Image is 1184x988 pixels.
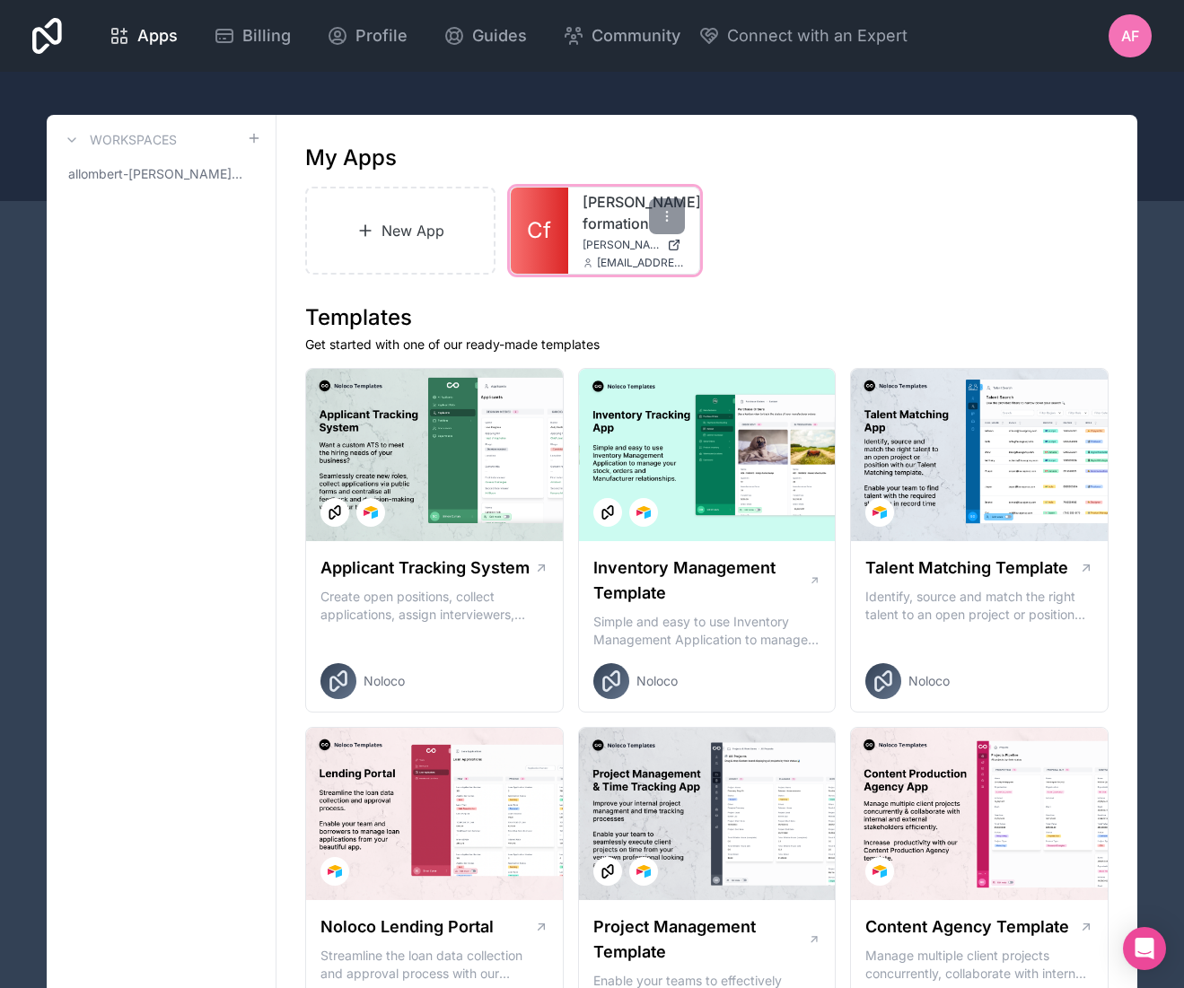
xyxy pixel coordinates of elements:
[583,238,685,252] a: [PERSON_NAME][DOMAIN_NAME]
[727,23,908,48] span: Connect with an Expert
[312,16,422,56] a: Profile
[364,505,378,520] img: Airtable Logo
[865,947,1093,983] p: Manage multiple client projects concurrently, collaborate with internal and external stakeholders...
[305,187,496,275] a: New App
[908,672,950,690] span: Noloco
[873,864,887,879] img: Airtable Logo
[137,23,178,48] span: Apps
[865,555,1068,581] h1: Talent Matching Template
[364,672,405,690] span: Noloco
[636,672,678,690] span: Noloco
[472,23,527,48] span: Guides
[242,23,291,48] span: Billing
[865,914,1069,940] h1: Content Agency Template
[90,131,177,149] h3: Workspaces
[593,914,808,965] h1: Project Management Template
[511,188,568,274] a: Cf
[865,588,1093,624] p: Identify, source and match the right talent to an open project or position with our Talent Matchi...
[548,16,695,56] a: Community
[583,191,685,234] a: [PERSON_NAME]-formation
[68,165,247,183] span: allombert-[PERSON_NAME]-workspace
[320,588,548,624] p: Create open positions, collect applications, assign interviewers, centralise candidate feedback a...
[527,216,551,245] span: Cf
[305,144,397,172] h1: My Apps
[320,914,494,940] h1: Noloco Lending Portal
[429,16,541,56] a: Guides
[636,864,651,879] img: Airtable Logo
[1121,25,1139,47] span: AF
[305,336,1109,354] p: Get started with one of our ready-made templates
[61,158,261,190] a: allombert-[PERSON_NAME]-workspace
[592,23,680,48] span: Community
[593,555,809,606] h1: Inventory Management Template
[355,23,408,48] span: Profile
[698,23,908,48] button: Connect with an Expert
[593,613,821,649] p: Simple and easy to use Inventory Management Application to manage your stock, orders and Manufact...
[873,505,887,520] img: Airtable Logo
[583,238,660,252] span: [PERSON_NAME][DOMAIN_NAME]
[636,505,651,520] img: Airtable Logo
[1123,927,1166,970] div: Open Intercom Messenger
[320,947,548,983] p: Streamline the loan data collection and approval process with our Lending Portal template.
[320,555,530,581] h1: Applicant Tracking System
[94,16,192,56] a: Apps
[597,256,685,270] span: [EMAIL_ADDRESS][PERSON_NAME][DOMAIN_NAME]
[328,864,342,879] img: Airtable Logo
[61,129,177,151] a: Workspaces
[199,16,305,56] a: Billing
[305,303,1109,332] h1: Templates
